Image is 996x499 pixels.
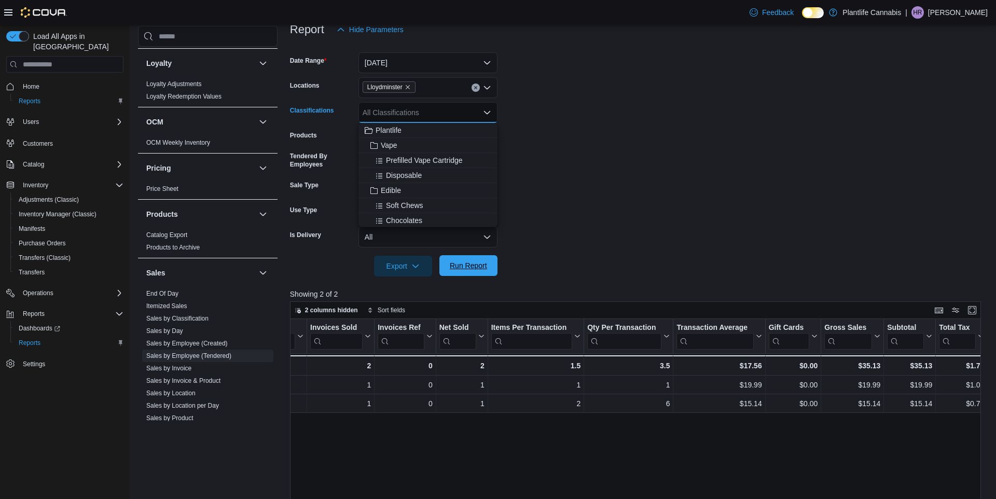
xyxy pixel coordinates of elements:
a: Itemized Sales [146,302,187,310]
span: Sales by Employee (Tendered) [146,352,231,360]
div: 1 [310,379,371,391]
button: Inventory Manager (Classic) [10,207,128,221]
button: Users [19,116,43,128]
button: Keyboard shortcuts [933,304,945,316]
div: Totals [221,359,303,372]
button: Invoices Sold [310,323,371,350]
a: Sales by Invoice [146,365,191,372]
div: $15.14 [887,397,932,410]
span: Sales by Location per Day [146,401,219,410]
span: Transfers (Classic) [19,254,71,262]
button: Reports [2,307,128,321]
a: Sales by Product [146,414,193,422]
span: Export [380,256,426,276]
span: Reports [19,97,40,105]
button: Pricing [257,162,269,174]
label: Classifications [290,106,334,115]
div: $19.99 [676,379,762,391]
p: | [905,6,907,19]
a: Settings [19,358,49,370]
div: Transaction Average [676,323,753,333]
button: Products [257,208,269,220]
span: Prefilled Vape Cartridge [386,155,463,165]
a: Dashboards [15,322,64,335]
span: HR [913,6,922,19]
button: Enter fullscreen [966,304,978,316]
div: $0.00 [768,379,818,391]
div: $0.00 [768,397,818,410]
div: 1.5 [491,359,580,372]
h3: Pricing [146,163,171,173]
button: Manifests [10,221,128,236]
button: Vape [358,138,497,153]
span: Operations [23,289,53,297]
a: Transfers [15,266,49,279]
button: Reports [19,308,49,320]
button: Customers [2,135,128,150]
div: Gross Sales [824,323,872,350]
span: Customers [19,136,123,149]
div: Invoices Sold [310,323,363,333]
span: Transfers (Classic) [15,252,123,264]
button: Open list of options [483,84,491,92]
div: Invoices Ref [378,323,424,350]
a: Sales by Location [146,390,196,397]
button: Transaction Average [676,323,762,350]
span: Home [19,80,123,93]
div: 0 [378,359,432,372]
button: Sort fields [363,304,409,316]
span: Sales by Classification [146,314,209,323]
span: Soft Chews [386,200,423,211]
button: Chocolates [358,213,497,228]
span: OCM Weekly Inventory [146,138,210,147]
span: Lloydminster [363,81,416,93]
a: Reports [15,337,45,349]
div: 1 [439,397,485,410]
h3: Loyalty [146,58,172,68]
div: Invoices Ref [378,323,424,333]
span: Feedback [762,7,794,18]
div: Net Sold [439,323,476,333]
a: Manifests [15,223,49,235]
div: 0 [378,379,432,391]
button: Plantlife [358,123,497,138]
span: Vape [381,140,397,150]
button: Catalog [19,158,48,171]
a: Dashboards [10,321,128,336]
button: Net Sold [439,323,484,350]
button: Invoices Ref [378,323,432,350]
div: Subtotal [887,323,924,333]
button: Subtotal [887,323,932,350]
span: Edible [381,185,401,196]
button: Inventory [19,179,52,191]
div: Items Per Transaction [491,323,572,333]
p: Plantlife Cannabis [842,6,901,19]
span: Users [23,118,39,126]
span: Transfers [19,268,45,276]
a: Sales by Employee (Tendered) [146,352,231,359]
h3: Report [290,23,324,36]
label: Use Type [290,206,317,214]
div: Total Tax [939,323,976,333]
span: Reports [15,337,123,349]
span: Hide Parameters [349,24,404,35]
div: $1.76 [939,359,984,372]
div: 2 [439,359,484,372]
button: Export [374,256,432,276]
button: Clear input [472,84,480,92]
label: Sale Type [290,181,319,189]
span: Reports [19,339,40,347]
span: Reports [19,308,123,320]
span: Chocolates [386,215,422,226]
span: Inventory [23,181,48,189]
div: $35.13 [887,359,932,372]
div: Loyalty [138,78,278,107]
span: Users [19,116,123,128]
span: Plantlife [376,125,402,135]
span: Manifests [15,223,123,235]
div: $35.13 [824,359,880,372]
a: Sales by Invoice & Product [146,377,220,384]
